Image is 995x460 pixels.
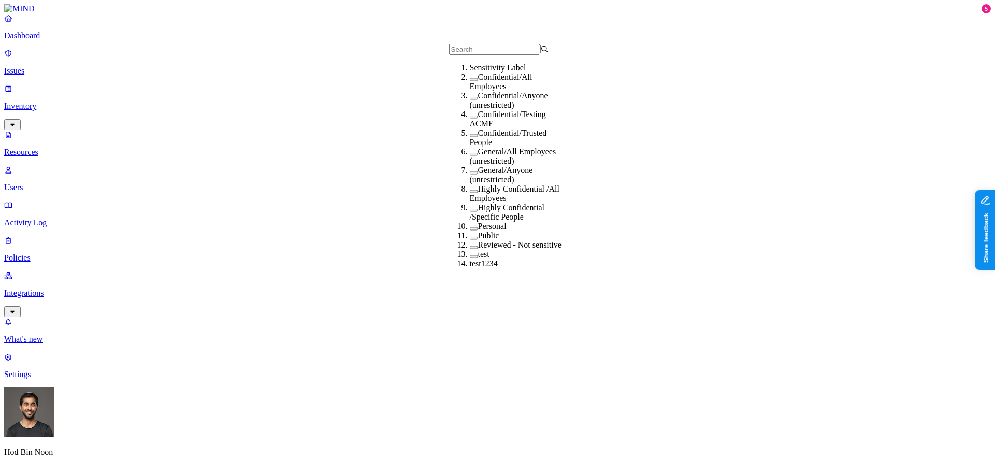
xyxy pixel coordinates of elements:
label: Confidential/Testing ACME [470,110,546,128]
p: Hod Bin Noon [4,448,991,457]
input: Search [449,44,541,55]
p: Activity Log [4,218,991,227]
label: General/Anyone (unrestricted) [470,166,533,184]
p: Settings [4,370,991,379]
p: Dashboard [4,31,991,40]
p: Inventory [4,102,991,111]
p: What's new [4,335,991,344]
a: Policies [4,236,991,263]
div: Sensitivity Label [470,63,570,73]
label: Confidential/Trusted People [470,128,547,147]
img: MIND [4,4,35,13]
label: General/All Employees (unrestricted) [470,147,556,165]
p: Integrations [4,289,991,298]
p: Policies [4,253,991,263]
label: Confidential/Anyone (unrestricted) [470,91,548,109]
a: Inventory [4,84,991,128]
div: 5 [982,4,991,13]
label: Reviewed - Not sensitive [478,240,562,249]
a: Settings [4,352,991,379]
a: Activity Log [4,200,991,227]
label: Confidential/All Employees [470,73,532,91]
label: Highly Confidential /Specific People [470,203,544,221]
a: Integrations [4,271,991,315]
label: test [478,250,489,258]
img: Hod Bin Noon [4,387,54,437]
div: test1234 [470,259,570,268]
label: Public [478,231,499,240]
a: MIND [4,4,991,13]
a: Resources [4,130,991,157]
a: Users [4,165,991,192]
p: Issues [4,66,991,76]
label: Personal [478,222,507,231]
a: Dashboard [4,13,991,40]
p: Users [4,183,991,192]
a: Issues [4,49,991,76]
a: What's new [4,317,991,344]
label: Highly Confidential /All Employees [470,184,559,203]
p: Resources [4,148,991,157]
